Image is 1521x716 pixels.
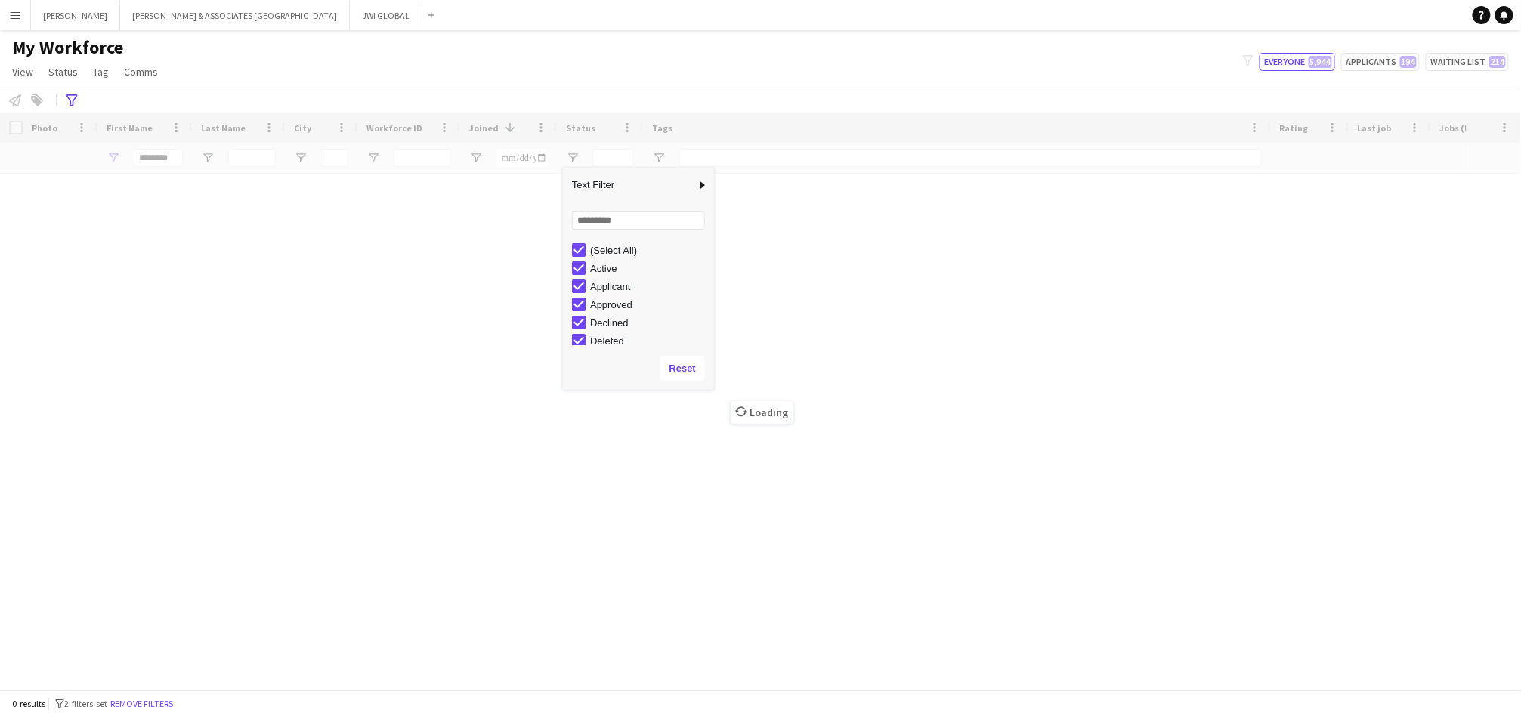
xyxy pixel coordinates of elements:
a: Status [42,62,84,82]
span: Comms [124,65,158,79]
button: JWI GLOBAL [350,1,422,30]
button: Everyone5,944 [1260,53,1335,71]
button: [PERSON_NAME] & ASSOCIATES [GEOGRAPHIC_DATA] [120,1,350,30]
a: Tag [87,62,115,82]
div: Declined [590,317,709,329]
button: Reset [660,356,705,381]
a: Comms [118,62,164,82]
div: Deleted [590,335,709,347]
div: Filter List [563,241,714,440]
span: 194 [1400,56,1417,68]
button: [PERSON_NAME] [31,1,120,30]
span: 214 [1489,56,1506,68]
input: Search filter values [572,211,705,230]
button: Waiting list214 [1426,53,1509,71]
div: (Select All) [590,245,709,256]
a: View [6,62,39,82]
span: My Workforce [12,36,123,59]
div: Active [590,263,709,274]
span: Tag [93,65,109,79]
div: Approved [590,299,709,310]
span: 5,944 [1309,56,1332,68]
span: Status [48,65,78,79]
button: Applicants194 [1341,53,1420,71]
span: 2 filters set [64,698,107,709]
span: Text Filter [563,172,696,198]
span: Loading [731,401,793,424]
button: Remove filters [107,696,176,712]
app-action-btn: Advanced filters [63,91,81,110]
div: Column Filter [563,168,714,390]
span: View [12,65,33,79]
div: Applicant [590,281,709,292]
